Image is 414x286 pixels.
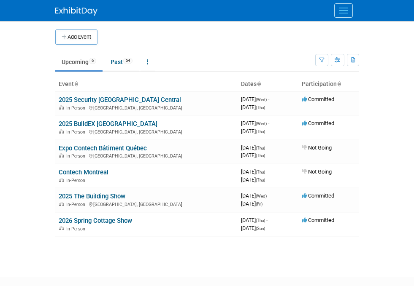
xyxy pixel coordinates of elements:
div: [GEOGRAPHIC_DATA], [GEOGRAPHIC_DATA] [59,104,234,111]
span: In-Person [66,202,88,207]
div: [GEOGRAPHIC_DATA], [GEOGRAPHIC_DATA] [59,152,234,159]
img: In-Person Event [59,129,64,134]
span: Not Going [302,144,332,151]
span: [DATE] [241,128,265,134]
span: Committed [302,217,334,223]
a: Past54 [104,54,139,70]
span: [DATE] [241,96,269,102]
img: In-Person Event [59,105,64,110]
img: In-Person Event [59,153,64,158]
a: Contech Montreal [59,168,108,176]
a: Sort by Start Date [257,80,261,87]
span: (Sun) [256,226,265,231]
button: Menu [334,3,353,18]
span: Committed [302,96,334,102]
span: (Thu) [256,153,265,158]
span: In-Person [66,226,88,232]
span: Committed [302,192,334,199]
span: - [266,144,268,151]
span: - [268,96,269,102]
img: In-Person Event [59,202,64,206]
span: (Fri) [256,202,262,206]
span: - [266,168,268,175]
a: 2025 BuildEX [GEOGRAPHIC_DATA] [59,120,157,128]
div: [GEOGRAPHIC_DATA], [GEOGRAPHIC_DATA] [59,200,234,207]
span: [DATE] [241,104,265,110]
span: (Thu) [256,105,265,110]
a: 2025 Security [GEOGRAPHIC_DATA] Central [59,96,181,104]
span: (Thu) [256,170,265,174]
a: 2026 Spring Cottage Show [59,217,132,225]
span: 6 [89,58,96,64]
span: [DATE] [241,217,268,223]
th: Event [55,77,238,91]
a: Sort by Participation Type [337,80,341,87]
span: - [268,120,269,126]
span: (Thu) [256,178,265,182]
span: [DATE] [241,192,269,199]
span: In-Person [66,178,88,183]
span: [DATE] [241,225,265,231]
a: Expo Contech Bâtiment Québec [59,144,147,152]
th: Dates [238,77,298,91]
span: Committed [302,120,334,126]
th: Participation [298,77,359,91]
span: [DATE] [241,120,269,126]
button: Add Event [55,29,97,45]
span: - [268,192,269,199]
div: [GEOGRAPHIC_DATA], [GEOGRAPHIC_DATA] [59,128,234,135]
span: In-Person [66,105,88,111]
span: Not Going [302,168,332,175]
span: [DATE] [241,152,265,158]
img: ExhibitDay [55,7,97,16]
a: 2025 The Building Show [59,192,125,200]
a: Upcoming6 [55,54,103,70]
span: - [266,217,268,223]
span: 54 [123,58,133,64]
span: [DATE] [241,176,265,183]
span: [DATE] [241,200,262,207]
span: (Thu) [256,146,265,150]
img: In-Person Event [59,178,64,182]
span: (Wed) [256,194,267,198]
span: [DATE] [241,144,268,151]
span: (Wed) [256,97,267,102]
a: Sort by Event Name [74,80,78,87]
span: (Wed) [256,121,267,126]
span: (Thu) [256,129,265,134]
span: [DATE] [241,168,268,175]
span: In-Person [66,129,88,135]
img: In-Person Event [59,226,64,230]
span: In-Person [66,153,88,159]
span: (Thu) [256,218,265,223]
